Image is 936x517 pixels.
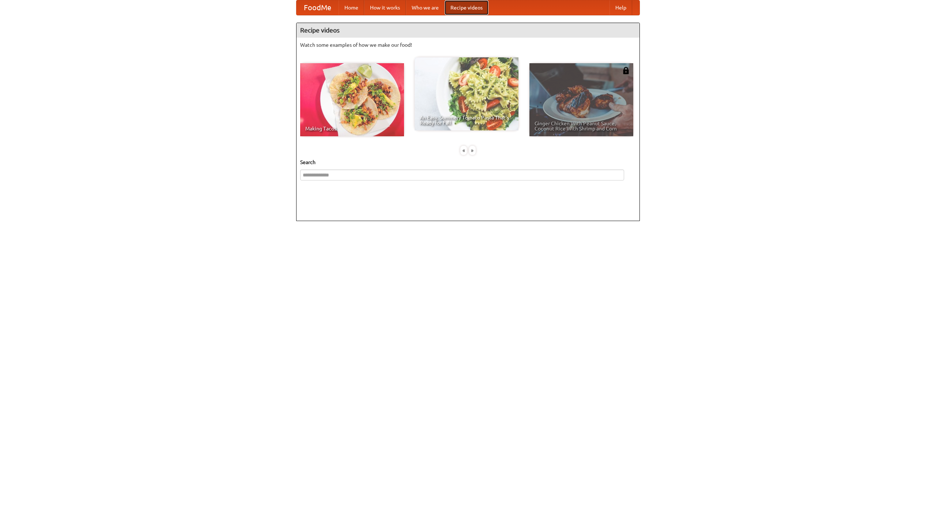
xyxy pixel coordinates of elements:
a: FoodMe [297,0,339,15]
h4: Recipe videos [297,23,639,38]
div: « [460,146,467,155]
a: Who we are [406,0,445,15]
a: Home [339,0,364,15]
p: Watch some examples of how we make our food! [300,41,636,49]
a: An Easy, Summery Tomato Pasta That's Ready for Fall [415,57,518,130]
img: 483408.png [622,67,630,74]
a: How it works [364,0,406,15]
span: An Easy, Summery Tomato Pasta That's Ready for Fall [420,115,513,125]
a: Help [609,0,632,15]
div: » [469,146,476,155]
a: Recipe videos [445,0,488,15]
h5: Search [300,159,636,166]
a: Making Tacos [300,63,404,136]
span: Making Tacos [305,126,399,131]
